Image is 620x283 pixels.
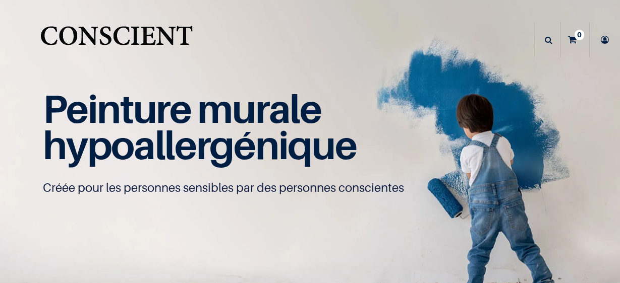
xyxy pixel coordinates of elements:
span: hypoallergénique [43,121,356,168]
span: Peinture murale [43,85,321,132]
a: 0 [561,22,589,57]
img: Conscient [38,20,194,60]
a: Logo of Conscient [38,20,194,60]
sup: 0 [575,30,584,40]
p: Créée pour les personnes sensibles par des personnes conscientes [43,180,577,196]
